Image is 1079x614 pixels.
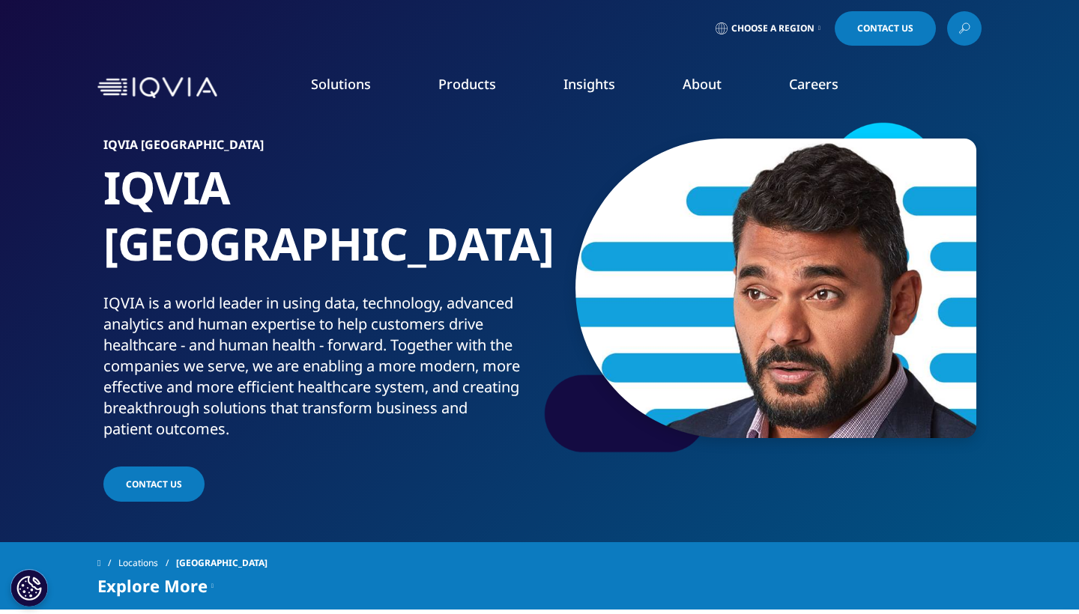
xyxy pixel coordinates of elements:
[575,139,976,438] img: 22_rbuportraitoption.jpg
[311,75,371,93] a: Solutions
[683,75,722,93] a: About
[10,569,48,607] button: Cookie Settings
[126,478,182,490] span: CONTACT US
[789,75,838,93] a: Careers
[563,75,615,93] a: Insights
[97,577,208,595] span: Explore More
[857,24,913,33] span: Contact Us
[103,466,205,502] a: CONTACT US
[223,52,982,123] nav: Primary
[438,75,496,93] a: Products
[835,11,936,46] a: Contact Us
[103,293,534,440] div: IQVIA is a world leader in using data, technology, advanced analytics and human expertise to help...
[97,77,217,99] img: IQVIA Healthcare Information Technology and Pharma Clinical Research Company
[731,22,814,34] span: Choose a Region
[103,159,534,293] h1: IQVIA [GEOGRAPHIC_DATA]
[103,139,534,159] h6: IQVIA [GEOGRAPHIC_DATA]
[118,550,176,577] a: Locations
[176,550,268,577] span: [GEOGRAPHIC_DATA]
